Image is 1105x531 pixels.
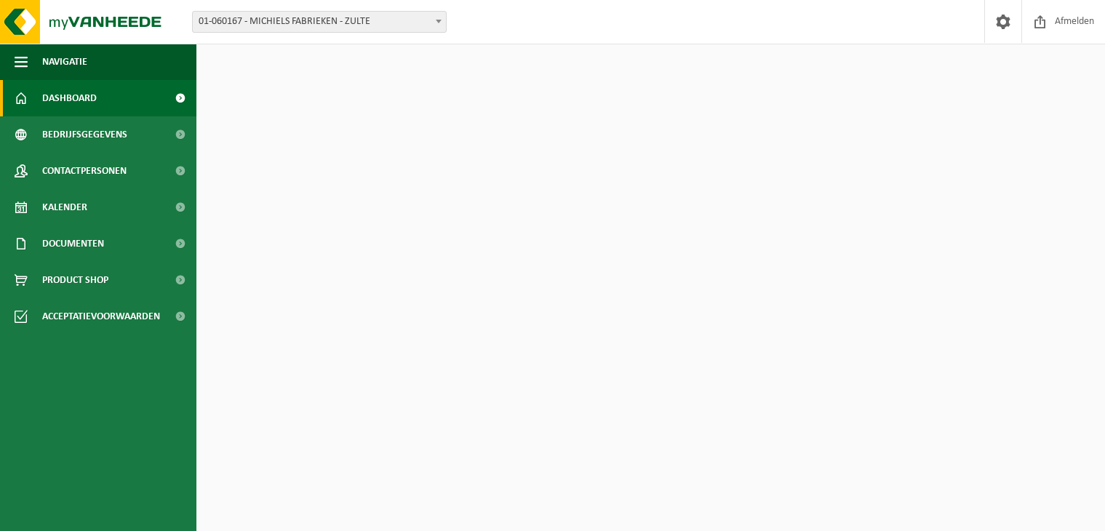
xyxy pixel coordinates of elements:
span: 01-060167 - MICHIELS FABRIEKEN - ZULTE [192,11,447,33]
span: Documenten [42,225,104,262]
span: 01-060167 - MICHIELS FABRIEKEN - ZULTE [193,12,446,32]
span: Contactpersonen [42,153,127,189]
span: Acceptatievoorwaarden [42,298,160,335]
span: Kalender [42,189,87,225]
span: Bedrijfsgegevens [42,116,127,153]
span: Product Shop [42,262,108,298]
span: Dashboard [42,80,97,116]
span: Navigatie [42,44,87,80]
